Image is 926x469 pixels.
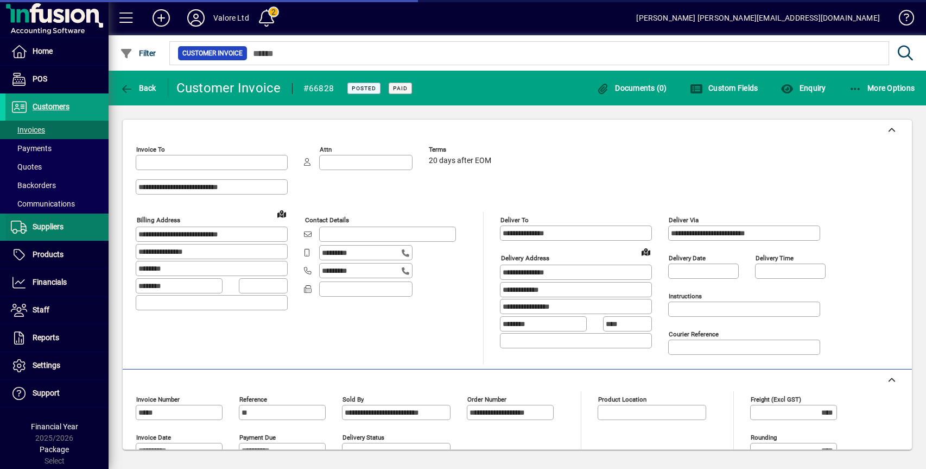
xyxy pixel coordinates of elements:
span: POS [33,74,47,83]
mat-label: Order number [467,396,506,403]
span: Back [120,84,156,92]
span: Invoices [11,126,45,134]
mat-label: Invoice date [136,434,171,441]
a: Communications [5,195,109,213]
mat-label: Deliver via [669,216,699,224]
mat-label: Sold by [343,396,364,403]
a: Staff [5,297,109,324]
span: Payments [11,144,52,153]
span: Financials [33,278,67,286]
a: Backorders [5,176,109,195]
mat-label: Instructions [669,292,702,300]
button: Enquiry [778,78,828,98]
a: Invoices [5,121,109,139]
mat-label: Attn [320,146,332,153]
mat-label: Payment due [239,434,276,441]
button: Filter [117,43,159,63]
mat-label: Freight (excl GST) [751,396,801,403]
span: Products [33,250,64,259]
button: Profile [179,8,213,28]
mat-label: Courier Reference [669,330,719,338]
span: Documents (0) [597,84,667,92]
span: Communications [11,199,75,208]
span: 20 days after EOM [429,157,491,165]
span: Custom Fields [690,84,758,92]
a: Financials [5,269,109,296]
mat-label: Product location [598,396,646,403]
a: View on map [637,243,655,260]
a: Support [5,380,109,407]
app-page-header-button: Back [109,78,168,98]
a: POS [5,66,109,93]
a: Settings [5,352,109,379]
a: View on map [273,205,290,222]
span: Suppliers [33,222,64,231]
span: More Options [849,84,915,92]
span: Terms [429,146,494,153]
a: Home [5,38,109,65]
span: Reports [33,333,59,342]
mat-label: Rounding [751,434,777,441]
span: Home [33,47,53,55]
span: Support [33,389,60,397]
mat-label: Delivery time [756,254,794,262]
span: Enquiry [781,84,826,92]
span: Staff [33,305,49,314]
span: Settings [33,361,60,370]
a: Suppliers [5,214,109,241]
a: Knowledge Base [891,2,912,37]
button: Add [144,8,179,28]
span: Backorders [11,181,56,190]
div: Valore Ltd [213,9,249,27]
a: Payments [5,139,109,158]
span: Filter [120,49,156,58]
a: Products [5,241,109,268]
div: Customer Invoice [176,79,281,97]
mat-label: Reference [239,396,267,403]
span: Posted [352,85,376,92]
span: Paid [393,85,408,92]
button: Documents (0) [594,78,670,98]
a: Quotes [5,158,109,176]
div: #66828 [303,80,334,97]
mat-label: Deliver To [500,216,529,224]
span: Financial Year [31,422,78,431]
mat-label: Delivery date [669,254,706,262]
button: Custom Fields [687,78,761,98]
mat-label: Invoice To [136,146,165,153]
mat-label: Delivery status [343,434,384,441]
span: Quotes [11,162,42,171]
span: Customers [33,102,69,111]
a: Reports [5,324,109,352]
button: More Options [846,78,918,98]
button: Back [117,78,159,98]
div: [PERSON_NAME] [PERSON_NAME][EMAIL_ADDRESS][DOMAIN_NAME] [636,9,880,27]
span: Package [40,445,69,454]
span: Customer Invoice [182,48,243,59]
mat-label: Invoice number [136,396,180,403]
